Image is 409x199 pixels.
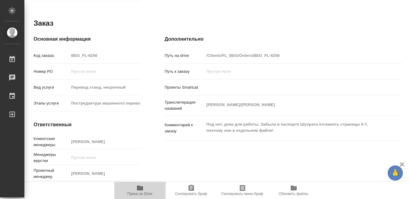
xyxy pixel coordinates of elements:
[127,192,152,196] span: Папка на Drive
[69,51,140,60] input: Пустое поле
[34,84,69,90] p: Вид услуги
[69,99,140,108] input: Пустое поле
[165,99,204,112] p: Транслитерация названий
[69,67,140,76] input: Пустое поле
[268,182,319,199] button: Обновить файлы
[34,100,69,106] p: Этапы услуги
[34,121,140,128] h4: Ответственные
[204,100,382,110] textarea: [PERSON_NAME]/[PERSON_NAME]
[34,18,53,28] h2: Заказ
[165,84,204,90] p: Проекты Smartcat
[165,53,204,59] p: Путь на drive
[204,51,382,60] input: Пустое поле
[279,192,308,196] span: Обновить файлы
[69,137,140,146] input: Пустое поле
[166,182,217,199] button: Скопировать бриф
[69,83,140,92] input: Пустое поле
[34,68,69,75] p: Номер РО
[221,192,263,196] span: Скопировать мини-бриф
[34,53,69,59] p: Код заказа
[34,152,69,164] p: Менеджеры верстки
[165,68,204,75] p: Путь к заказу
[165,35,402,43] h4: Дополнительно
[175,192,207,196] span: Скопировать бриф
[217,182,268,199] button: Скопировать мини-бриф
[390,167,400,179] span: 🙏
[388,165,403,181] button: 🙏
[69,153,140,162] input: Пустое поле
[165,122,204,134] p: Комментарий к заказу
[204,119,382,136] textarea: Под нот, доки для работы. Забыла в паспорте Шухрата отсканить страницы 6-7, поэтому они в отдельн...
[34,35,140,43] h4: Основная информация
[114,182,166,199] button: Папка на Drive
[34,136,69,148] p: Клиентские менеджеры
[204,67,382,76] input: Пустое поле
[69,169,140,178] input: Пустое поле
[34,168,69,180] p: Проектный менеджер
